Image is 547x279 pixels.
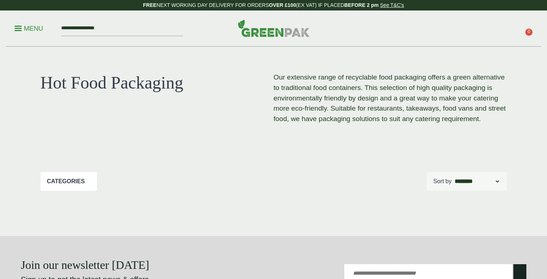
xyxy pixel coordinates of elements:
[269,2,296,8] strong: OVER £100
[238,20,310,37] img: GreenPak Supplies
[274,72,507,124] p: Our extensive range of recyclable food packaging offers a green alternative to traditional food c...
[453,177,500,186] select: Shop order
[14,24,43,31] a: Menu
[380,2,404,8] a: See T&C's
[433,177,452,186] p: Sort by
[344,2,379,8] strong: BEFORE 2 pm
[47,177,85,186] p: Categories
[143,2,156,8] strong: FREE
[525,29,533,36] span: 0
[21,258,150,271] strong: Join our newsletter [DATE]
[41,72,274,93] h1: Hot Food Packaging
[14,24,43,33] p: Menu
